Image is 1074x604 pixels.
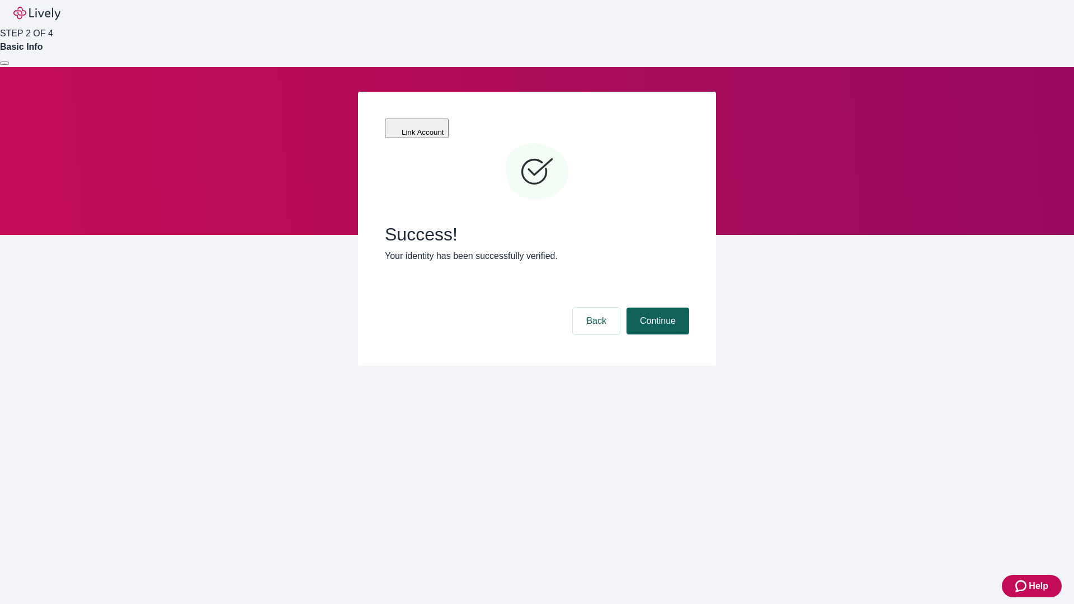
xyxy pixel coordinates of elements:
span: Help [1029,579,1048,593]
p: Your identity has been successfully verified. [385,249,689,263]
span: Success! [385,224,689,245]
img: Lively [13,7,60,20]
svg: Checkmark icon [503,139,571,206]
svg: Zendesk support icon [1015,579,1029,593]
button: Continue [626,308,689,334]
button: Link Account [385,119,449,138]
button: Zendesk support iconHelp [1002,575,1062,597]
button: Back [573,308,620,334]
